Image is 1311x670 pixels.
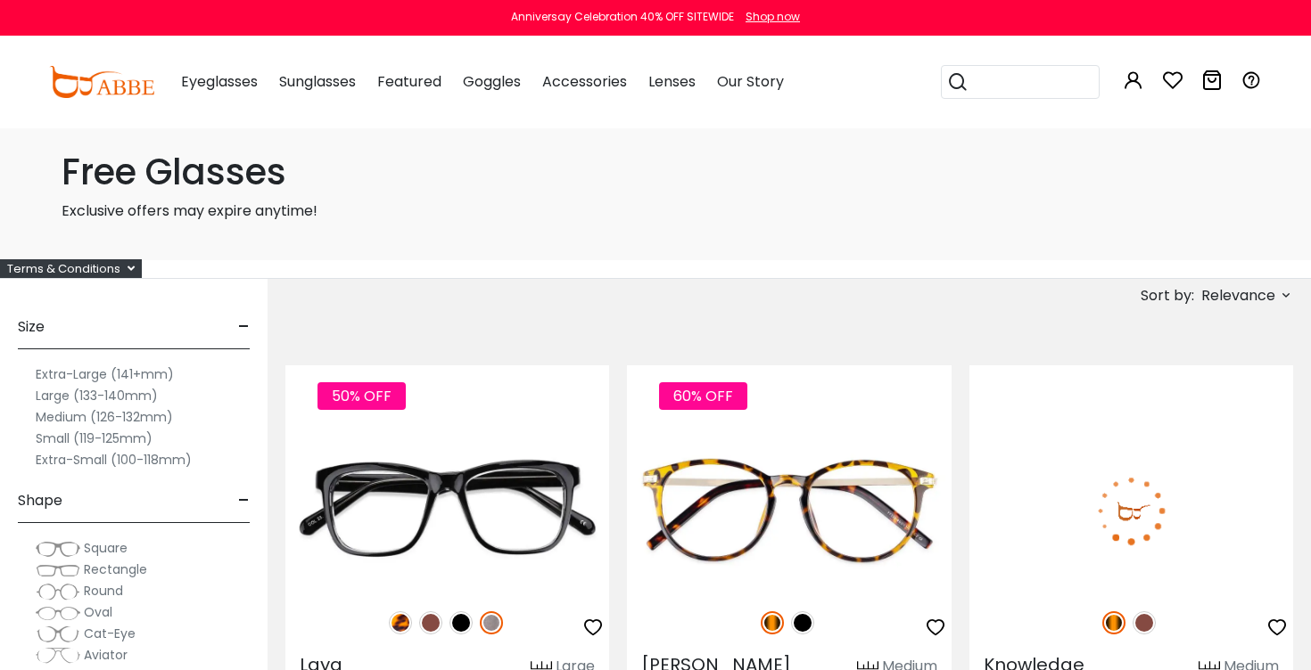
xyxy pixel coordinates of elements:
span: 60% OFF [659,382,747,410]
a: Shop now [737,9,800,24]
img: Round.png [36,583,80,601]
div: Shop now [746,9,800,25]
div: Anniversay Celebration 40% OFF SITEWIDE [511,9,734,25]
span: Square [84,539,128,557]
img: Tortoise [761,611,784,634]
img: Black [791,611,814,634]
img: Aviator.png [36,647,80,665]
label: Medium (126-132mm) [36,406,173,428]
span: Our Story [717,71,784,92]
span: Round [84,582,123,600]
img: Tortoise Callie - Combination ,Universal Bridge Fit [627,429,951,592]
h1: Free Glasses [62,151,1249,193]
label: Small (119-125mm) [36,428,153,449]
img: Tortoise [1102,611,1125,634]
span: Goggles [463,71,521,92]
span: - [238,479,250,522]
span: Aviator [84,646,128,664]
label: Large (133-140mm) [36,385,158,406]
p: Exclusive offers may expire anytime! [62,200,1249,222]
span: Relevance [1201,280,1275,312]
img: Leopard [389,611,412,634]
span: Cat-Eye [84,625,136,642]
span: Featured [377,71,441,92]
span: - [238,306,250,348]
span: Shape [18,479,62,522]
img: Oval.png [36,604,80,622]
span: Eyeglasses [181,71,258,92]
img: Brown [419,611,442,634]
span: Lenses [648,71,696,92]
img: Black [449,611,473,634]
span: Size [18,306,45,348]
img: Cat-Eye.png [36,625,80,643]
label: Extra-Small (100-118mm) [36,449,192,470]
label: Extra-Large (141+mm) [36,364,174,385]
span: Sunglasses [279,71,356,92]
span: Rectangle [84,560,147,578]
img: Square.png [36,540,80,558]
span: Accessories [542,71,627,92]
span: Oval [84,603,112,621]
img: Rectangle.png [36,561,80,579]
img: Gun Laya - Plastic ,Universal Bridge Fit [285,429,609,592]
span: Sort by: [1141,285,1194,306]
img: Brown [1133,611,1156,634]
img: abbeglasses.com [49,66,154,98]
img: Gun [480,611,503,634]
img: Tortoise Knowledge - Acetate ,Universal Bridge Fit [969,429,1293,592]
span: 50% OFF [317,382,406,410]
